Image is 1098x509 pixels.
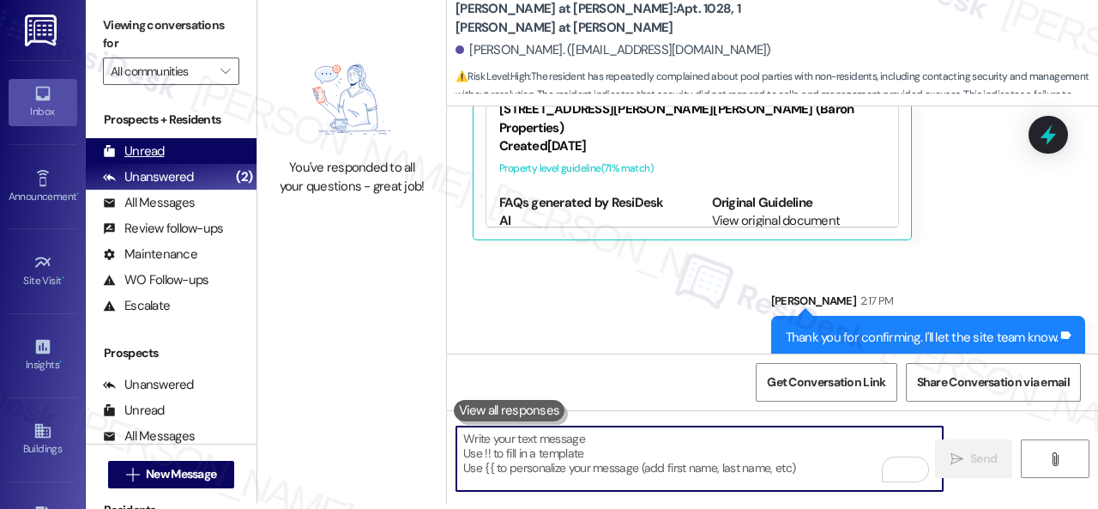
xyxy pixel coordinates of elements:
div: Prospects + Residents [86,111,256,129]
span: Send [970,450,997,468]
div: Maintenance [103,245,197,264]
div: Escalate [103,297,170,315]
img: ResiDesk Logo [25,15,60,46]
i:  [1048,452,1061,466]
div: Unanswered [103,168,194,186]
span: • [62,272,64,284]
span: : The resident has repeatedly complained about pool parties with non-residents, including contact... [455,68,1098,123]
span: Get Conversation Link [767,373,885,391]
div: View original document here [712,212,886,249]
strong: ⚠️ Risk Level: High [455,70,529,83]
div: Created [DATE] [499,137,885,155]
b: FAQs generated by ResiDesk AI [499,194,664,229]
div: Unread [103,402,165,420]
label: Viewing conversations for [103,12,239,58]
div: Prospects [86,344,256,362]
span: Share Conversation via email [917,373,1070,391]
button: Share Conversation via email [906,363,1081,402]
div: WO Follow-ups [103,271,208,289]
input: All communities [111,58,212,85]
i:  [950,452,963,466]
span: • [76,188,79,200]
img: empty-state [284,49,419,151]
a: Site Visit • [9,248,77,294]
div: Review follow-ups [103,220,223,238]
a: Inbox [9,79,77,125]
button: Get Conversation Link [756,363,896,402]
div: [PERSON_NAME] [771,292,1086,316]
b: Original Guideline [712,194,813,211]
button: New Message [108,461,235,488]
div: You've responded to all your questions - great job! [276,159,427,196]
div: Thank you for confirming. I'll let the site team know. [786,329,1059,347]
div: Property level guideline ( 71 % match) [499,160,885,178]
span: New Message [146,465,216,483]
div: All Messages [103,194,195,212]
i:  [126,468,139,482]
span: • [59,356,62,368]
a: Insights • [9,332,77,379]
div: 2:17 PM [856,292,893,310]
div: [PERSON_NAME]. ([EMAIL_ADDRESS][DOMAIN_NAME]) [455,41,771,59]
a: Buildings [9,416,77,463]
div: (2) [232,164,256,191]
div: All Messages [103,427,195,445]
button: Send [935,439,1012,478]
div: Unanswered [103,376,194,394]
i:  [220,64,230,78]
textarea: To enrich screen reader interactions, please activate Accessibility in Grammarly extension settings [456,427,943,491]
div: Unread [103,142,165,161]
